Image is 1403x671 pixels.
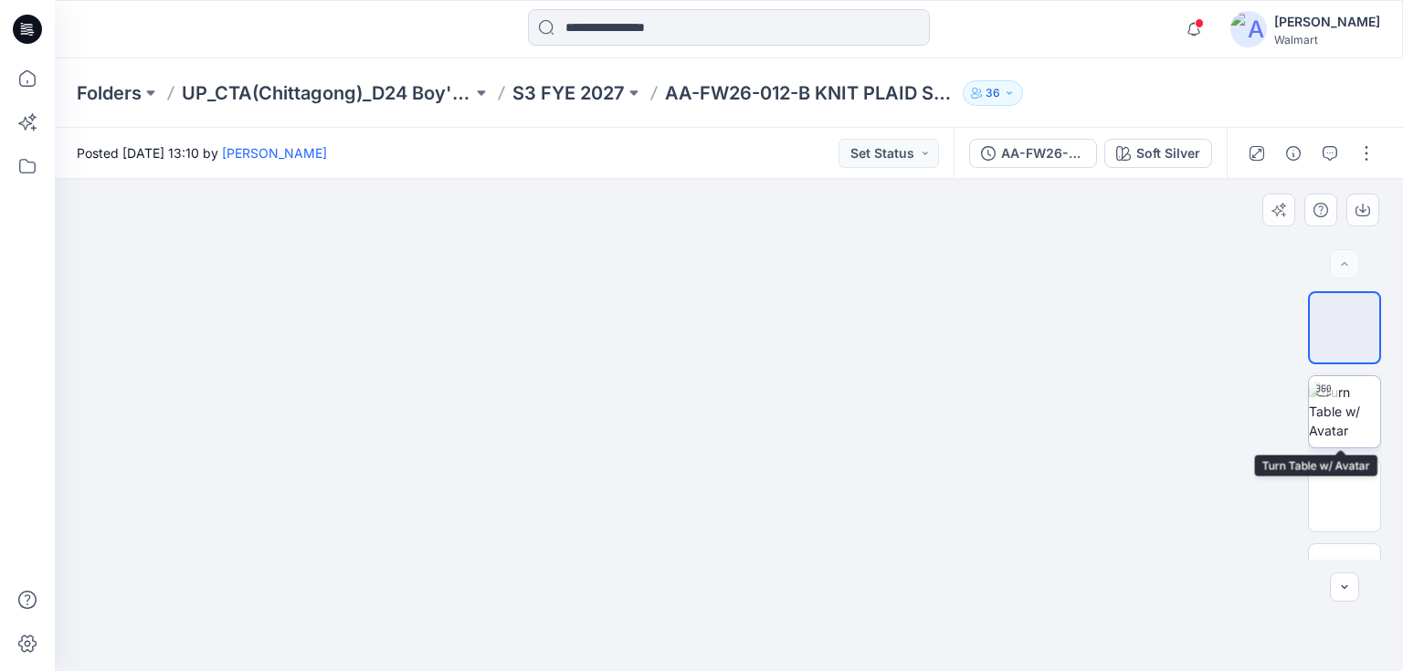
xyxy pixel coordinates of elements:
button: Details [1279,139,1308,168]
a: [PERSON_NAME] [222,145,327,161]
div: Walmart [1274,33,1380,47]
span: Posted [DATE] 13:10 by [77,143,327,163]
button: Soft Silver [1104,139,1212,168]
a: UP_CTA(Chittagong)_D24 Boy's bottom [182,80,472,106]
p: 36 [986,83,1000,103]
img: avatar [1230,11,1267,47]
a: Folders [77,80,142,106]
p: AA-FW26-012-B KNIT PLAID SHIRT [665,80,955,106]
button: AA-FW26-012-B KNIT PLAID SHIRT [969,139,1097,168]
div: AA-FW26-012-B KNIT PLAID SHIRT [1001,143,1085,163]
div: [PERSON_NAME] [1274,11,1380,33]
img: Turn Table w/ Avatar [1309,383,1380,440]
button: 36 [963,80,1023,106]
div: Soft Silver [1136,143,1200,163]
a: S3 FYE 2027 [512,80,625,106]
